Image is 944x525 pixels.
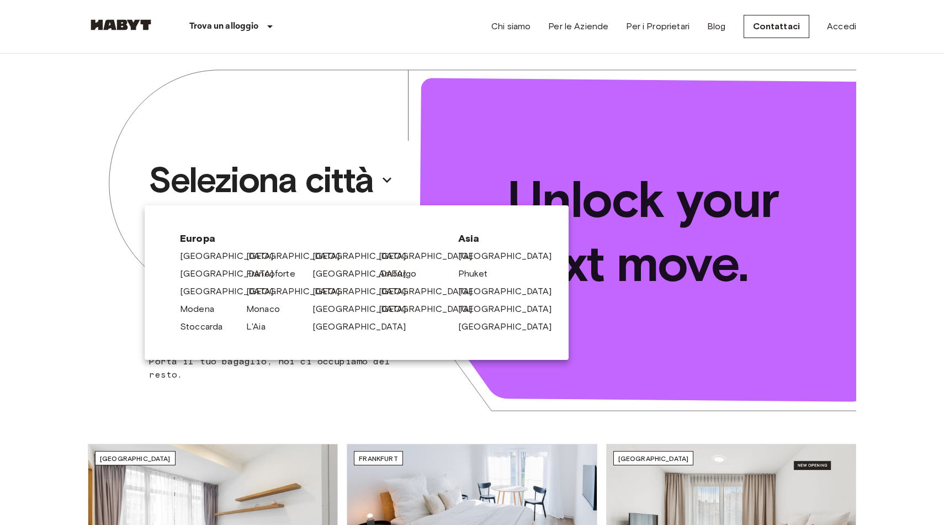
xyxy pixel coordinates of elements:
a: [GEOGRAPHIC_DATA] [458,285,563,298]
a: [GEOGRAPHIC_DATA] [379,303,484,316]
a: Stoccarda [180,320,234,333]
a: [GEOGRAPHIC_DATA] [379,285,484,298]
a: Francoforte [246,267,306,280]
a: [GEOGRAPHIC_DATA] [312,285,417,298]
span: Asia [458,232,533,245]
a: [GEOGRAPHIC_DATA] [312,250,417,263]
a: Phuket [458,267,498,280]
a: [GEOGRAPHIC_DATA] [312,320,417,333]
a: [GEOGRAPHIC_DATA] [246,285,351,298]
span: Europa [180,232,441,245]
a: [GEOGRAPHIC_DATA] [379,250,484,263]
a: [GEOGRAPHIC_DATA] [458,303,563,316]
a: [GEOGRAPHIC_DATA] [312,303,417,316]
a: Amburgo [379,267,427,280]
a: [GEOGRAPHIC_DATA] [458,320,563,333]
a: [GEOGRAPHIC_DATA] [246,250,351,263]
a: Modena [180,303,225,316]
a: [GEOGRAPHIC_DATA] [180,250,285,263]
a: [GEOGRAPHIC_DATA] [312,267,417,280]
a: L'Aia [246,320,277,333]
a: [GEOGRAPHIC_DATA] [180,285,285,298]
a: [GEOGRAPHIC_DATA] [180,267,285,280]
a: Monaco [246,303,291,316]
a: [GEOGRAPHIC_DATA] [458,250,563,263]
